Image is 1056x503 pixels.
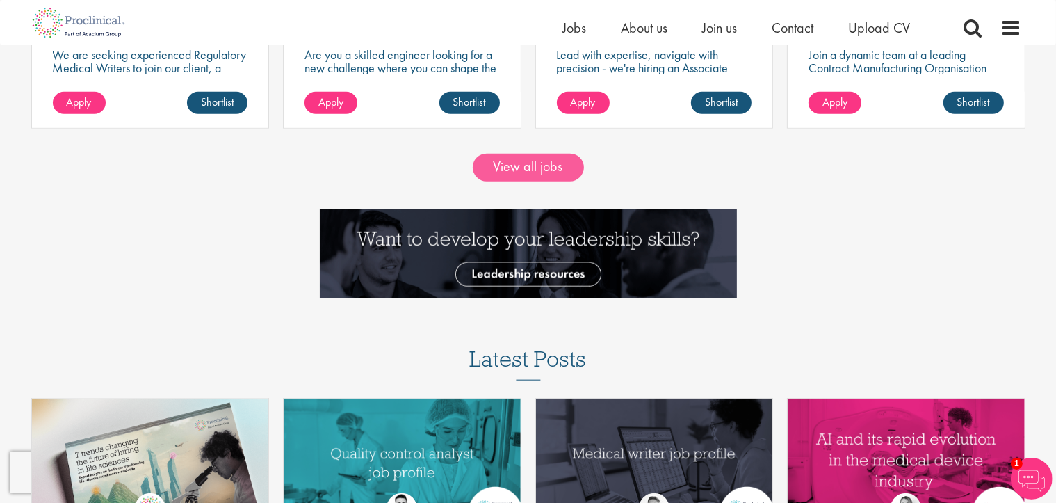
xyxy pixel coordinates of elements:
[822,95,847,109] span: Apply
[67,95,92,109] span: Apply
[320,245,737,260] a: Want to develop your leadership skills? See our Leadership Resources
[1011,458,1023,470] span: 1
[187,92,247,114] a: Shortlist
[470,347,587,381] h3: Latest Posts
[849,19,911,37] a: Upload CV
[943,92,1004,114] a: Shortlist
[557,92,610,114] a: Apply
[571,95,596,109] span: Apply
[320,209,737,298] img: Want to develop your leadership skills? See our Leadership Resources
[557,48,752,114] p: Lead with expertise, navigate with precision - we're hiring an Associate Director to shape regula...
[703,19,738,37] a: Join us
[809,48,1004,114] p: Join a dynamic team at a leading Contract Manufacturing Organisation (CMO) and contribute to grou...
[10,452,188,493] iframe: reCAPTCHA
[439,92,500,114] a: Shortlist
[563,19,587,37] a: Jobs
[304,92,357,114] a: Apply
[53,92,106,114] a: Apply
[622,19,668,37] a: About us
[1011,458,1053,500] img: Chatbot
[772,19,814,37] a: Contact
[53,48,248,88] p: We are seeking experienced Regulatory Medical Writers to join our client, a dynamic and growing b...
[691,92,752,114] a: Shortlist
[473,154,584,182] a: View all jobs
[318,95,343,109] span: Apply
[809,92,861,114] a: Apply
[304,48,500,101] p: Are you a skilled engineer looking for a new challenge where you can shape the future of healthca...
